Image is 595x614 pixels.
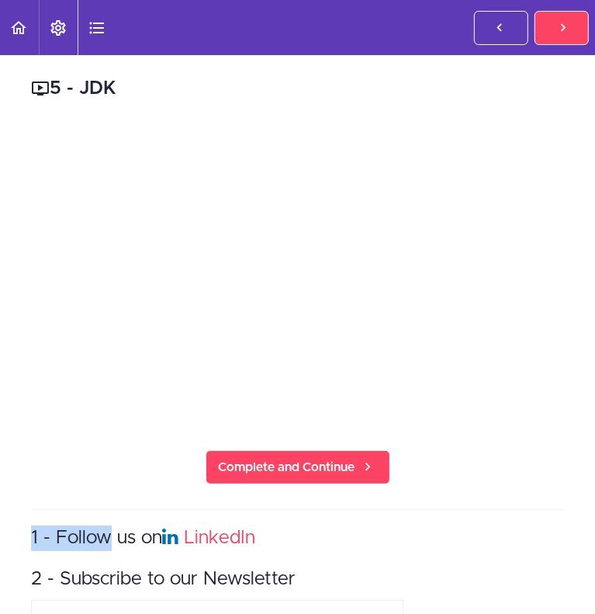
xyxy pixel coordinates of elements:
[219,458,355,477] span: Complete and Continue
[184,529,255,547] a: LinkedIn
[31,567,564,592] h3: 2 - Subscribe to our Newsletter
[206,450,390,484] a: Complete and Continue
[9,19,28,37] svg: Back to course curriculum
[88,19,106,37] svg: Course Sidebar
[31,526,564,551] h3: 1 - Follow us on
[31,125,564,425] iframe: Video Player
[31,75,564,102] h2: 5 - JDK
[49,19,67,37] svg: Settings Menu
